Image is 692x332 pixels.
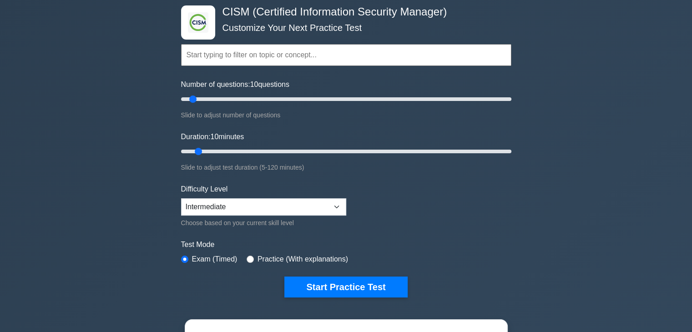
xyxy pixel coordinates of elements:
[258,254,348,265] label: Practice (With explanations)
[219,5,467,19] h4: CISM (Certified Information Security Manager)
[284,277,407,297] button: Start Practice Test
[181,79,289,90] label: Number of questions: questions
[192,254,237,265] label: Exam (Timed)
[181,217,346,228] div: Choose based on your current skill level
[181,131,244,142] label: Duration: minutes
[250,80,258,88] span: 10
[181,184,228,195] label: Difficulty Level
[210,133,218,141] span: 10
[181,239,511,250] label: Test Mode
[181,162,511,173] div: Slide to adjust test duration (5-120 minutes)
[181,110,511,121] div: Slide to adjust number of questions
[181,44,511,66] input: Start typing to filter on topic or concept...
